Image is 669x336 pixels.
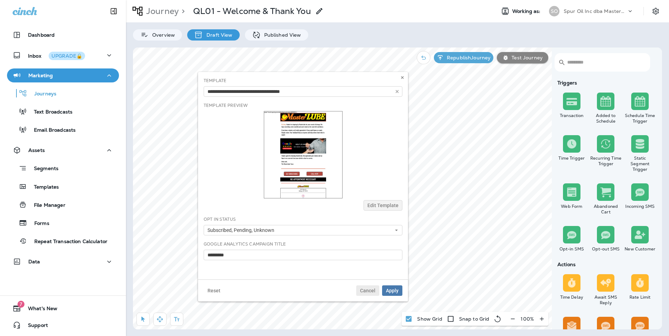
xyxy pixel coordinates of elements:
button: Apply [382,285,402,296]
p: Data [28,259,40,264]
p: Test Journey [509,55,543,60]
div: SO [549,6,559,16]
div: Rate Limit [624,294,656,300]
p: Templates [27,184,59,191]
div: New Customer [624,246,656,252]
p: Segments [27,166,58,173]
p: Repeat Transaction Calculator [27,239,107,245]
button: Cancel [356,285,379,296]
button: InboxUPGRADE🔒 [7,48,119,62]
span: What's New [21,306,57,314]
button: Reset [204,285,224,296]
button: Repeat Transaction Calculator [7,234,119,248]
button: Text Broadcasts [7,104,119,119]
div: Recurring Time Trigger [590,155,622,167]
label: Google Analytics Campaign Title [204,241,286,247]
div: Abandoned Cart [590,204,622,215]
p: Journey [143,6,179,16]
button: UPGRADE🔒 [49,52,85,60]
p: QL01 - Welcome & Thank You [193,6,311,16]
span: Reset [207,288,220,293]
button: File Manager [7,197,119,212]
span: Working as: [512,8,542,14]
p: 100 % [521,316,534,322]
p: Draft View [203,32,232,38]
label: Template Preview [204,103,248,108]
span: Support [21,322,48,331]
img: thumbnail for template [264,111,343,198]
p: Text Broadcasts [27,109,72,116]
button: Forms [7,216,119,230]
div: Added to Schedule [590,113,622,124]
p: Show Grid [417,316,442,322]
span: Subscribed, Pending, Unknown [207,227,277,233]
button: Segments [7,161,119,176]
div: Schedule Time Trigger [624,113,656,124]
button: Assets [7,143,119,157]
div: Actions [555,262,657,267]
p: Spur Oil Inc dba MasterLube [564,8,627,14]
span: Apply [386,288,399,293]
button: 7What's New [7,301,119,315]
p: Republish Journey [444,55,491,60]
p: Journeys [27,91,56,97]
p: File Manager [27,202,65,209]
button: RepublishJourney [434,52,493,63]
p: Snap to Grid [459,316,490,322]
p: Email Broadcasts [27,127,76,134]
button: Journeys [7,86,119,101]
p: Inbox [28,52,85,59]
span: Cancel [360,288,375,293]
span: Edit Template [367,203,399,208]
button: Collapse Sidebar [104,4,124,18]
div: Web Form [556,204,587,209]
p: Published View [261,32,301,38]
p: Forms [27,220,49,227]
span: 7 [17,301,24,308]
div: Time Delay [556,294,587,300]
button: Data [7,255,119,269]
p: > [179,6,185,16]
button: Test Journey [497,52,548,63]
label: Opt In Status [204,217,236,222]
button: Dashboard [7,28,119,42]
div: UPGRADE🔒 [51,53,82,58]
label: Template [204,78,226,83]
div: Opt-out SMS [590,246,622,252]
button: Edit Template [364,200,402,211]
button: Templates [7,179,119,194]
button: Subscribed, Pending, Unknown [204,225,402,235]
div: Opt-in SMS [556,246,587,252]
div: Transaction [556,113,587,118]
div: Static Segment Trigger [624,155,656,172]
button: Settings [649,5,662,17]
button: Email Broadcasts [7,122,119,137]
div: Await SMS Reply [590,294,622,306]
p: Dashboard [28,32,55,38]
button: Support [7,318,119,332]
p: Assets [28,147,45,153]
div: Triggers [555,80,657,86]
div: Incoming SMS [624,204,656,209]
p: Overview [149,32,175,38]
div: Time Trigger [556,155,587,161]
p: Marketing [28,73,53,78]
button: Marketing [7,68,119,82]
